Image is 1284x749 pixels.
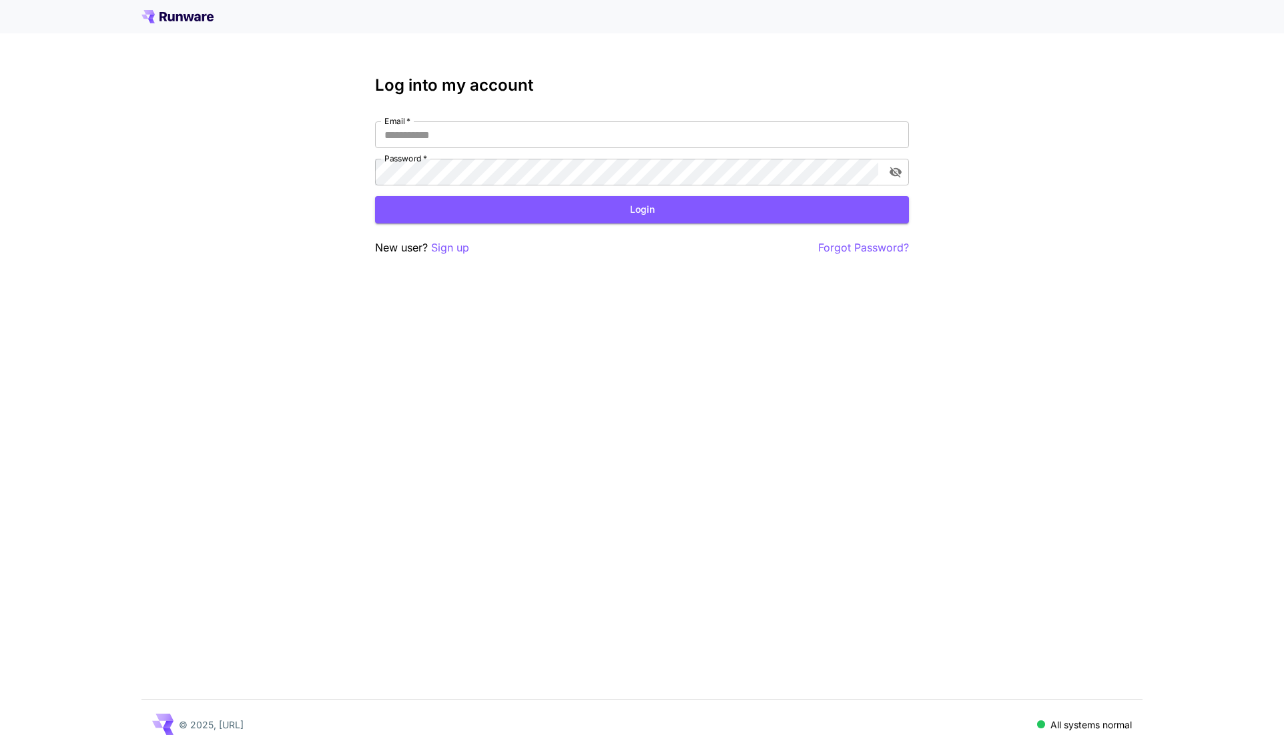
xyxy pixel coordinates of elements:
[884,160,908,184] button: toggle password visibility
[1050,718,1132,732] p: All systems normal
[375,196,909,223] button: Login
[384,153,427,164] label: Password
[431,239,469,256] button: Sign up
[179,718,244,732] p: © 2025, [URL]
[375,76,909,95] h3: Log into my account
[384,115,410,127] label: Email
[818,239,909,256] button: Forgot Password?
[375,239,469,256] p: New user?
